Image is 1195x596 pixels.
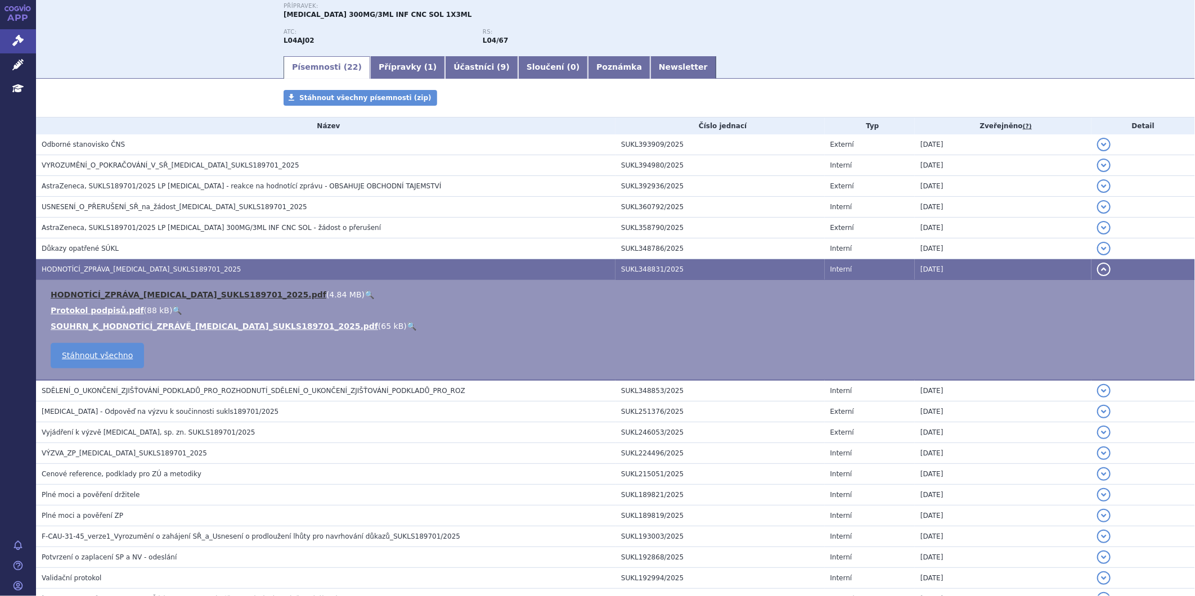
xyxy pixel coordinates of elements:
th: Typ [825,118,915,134]
span: 4.84 MB [329,290,361,299]
button: detail [1097,571,1111,585]
span: 0 [570,62,576,71]
li: ( ) [51,320,1184,332]
button: detail [1097,159,1111,172]
span: Potvrzení o zaplacení SP a NV - odeslání [42,553,177,561]
button: detail [1097,179,1111,193]
strong: RAVULIZUMAB [284,37,315,44]
td: [DATE] [915,464,1091,485]
td: [DATE] [915,485,1091,505]
td: [DATE] [915,443,1091,464]
button: detail [1097,405,1111,418]
span: Externí [830,224,854,232]
th: Zveřejněno [915,118,1091,134]
th: Detail [1091,118,1195,134]
a: Poznámka [588,56,650,79]
span: Stáhnout všechny písemnosti (zip) [299,94,432,102]
span: Externí [830,428,854,436]
a: Protokol podpisů.pdf [51,306,144,315]
a: 🔍 [407,322,416,331]
span: [MEDICAL_DATA] 300MG/3ML INF CNC SOL 1X3ML [284,11,472,19]
p: RS: [483,29,671,35]
span: SDĚLENÍ_O_UKONČENÍ_ZJIŠŤOVÁNÍ_PODKLADŮ_PRO_ROZHODNUTÍ_SDĚLENÍ_O_UKONČENÍ_ZJIŠŤOVÁNÍ_PODKLADŮ_PRO_ROZ [42,387,465,395]
td: [DATE] [915,568,1091,589]
button: detail [1097,138,1111,151]
span: Odborné stanovisko ČNS [42,141,125,148]
span: ULTOMIRIS - Odpověď na výzvu k součinnosti sukls189701/2025 [42,408,278,416]
a: Písemnosti (22) [284,56,370,79]
td: SUKL348786/2025 [616,238,825,259]
span: Interní [830,203,852,211]
td: [DATE] [915,422,1091,443]
td: SUKL251376/2025 [616,401,825,422]
span: Validační protokol [42,574,102,582]
span: Interní [830,491,852,499]
td: SUKL192994/2025 [616,568,825,589]
button: detail [1097,550,1111,564]
span: Externí [830,182,854,190]
span: Interní [830,512,852,520]
td: SUKL393909/2025 [616,134,825,155]
span: 22 [347,62,358,71]
a: Sloučení (0) [518,56,588,79]
span: AstraZeneca, SUKLS189701/2025 LP Ultomiris - reakce na hodnotící zprávu - OBSAHUJE OBCHODNÍ TAJEM... [42,182,441,190]
td: SUKL192868/2025 [616,547,825,568]
td: [DATE] [915,401,1091,422]
span: Vyjádření k výzvě ULTOMIRIS, sp. zn. SUKLS189701/2025 [42,428,255,436]
td: [DATE] [915,238,1091,259]
th: Název [36,118,616,134]
p: Přípravek: [284,3,682,10]
a: 🔍 [365,290,374,299]
button: detail [1097,509,1111,522]
span: Interní [830,574,852,582]
li: ( ) [51,289,1184,300]
span: Interní [830,553,852,561]
td: [DATE] [915,526,1091,547]
span: HODNOTÍCÍ_ZPRÁVA_ULTOMIRIS_SUKLS189701_2025 [42,265,241,273]
button: detail [1097,221,1111,234]
span: Interní [830,161,852,169]
td: SUKL224496/2025 [616,443,825,464]
td: SUKL394980/2025 [616,155,825,176]
td: [DATE] [915,380,1091,401]
a: Účastníci (9) [445,56,518,79]
td: [DATE] [915,547,1091,568]
td: SUKL392936/2025 [616,176,825,197]
button: detail [1097,426,1111,439]
button: detail [1097,446,1111,460]
td: [DATE] [915,197,1091,218]
button: detail [1097,488,1111,502]
td: SUKL348831/2025 [616,259,825,280]
button: detail [1097,242,1111,255]
td: [DATE] [915,134,1091,155]
span: Interní [830,532,852,540]
span: Interní [830,470,852,478]
span: Interní [830,387,852,395]
td: [DATE] [915,155,1091,176]
span: Plné moci a pověření držitele [42,491,140,499]
a: Stáhnout všechno [51,343,144,368]
span: Interní [830,449,852,457]
span: 9 [501,62,506,71]
button: detail [1097,263,1111,276]
td: [DATE] [915,259,1091,280]
button: detail [1097,467,1111,481]
td: SUKL246053/2025 [616,422,825,443]
td: SUKL189819/2025 [616,505,825,526]
td: SUKL215051/2025 [616,464,825,485]
span: VÝZVA_ZP_ULTOMIRIS_SUKLS189701_2025 [42,449,207,457]
td: SUKL360792/2025 [616,197,825,218]
a: HODNOTÍCÍ_ZPRÁVA_[MEDICAL_DATA]_SUKLS189701_2025.pdf [51,290,326,299]
button: detail [1097,384,1111,398]
td: SUKL348853/2025 [616,380,825,401]
td: SUKL189821/2025 [616,485,825,505]
span: Externí [830,408,854,416]
span: 65 kB [381,322,403,331]
p: ATC: [284,29,471,35]
span: 88 kB [147,306,169,315]
span: Cenové reference, podklady pro ZÚ a metodiky [42,470,201,478]
button: detail [1097,530,1111,543]
span: VYROZUMĚNÍ_O_POKRAČOVÁNÍ_V_SŘ_ULTOMIRIS_SUKLS189701_2025 [42,161,299,169]
th: Číslo jednací [616,118,825,134]
a: SOUHRN_K_HODNOTÍCÍ_ZPRÁVĚ_[MEDICAL_DATA]_SUKLS189701_2025.pdf [51,322,378,331]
